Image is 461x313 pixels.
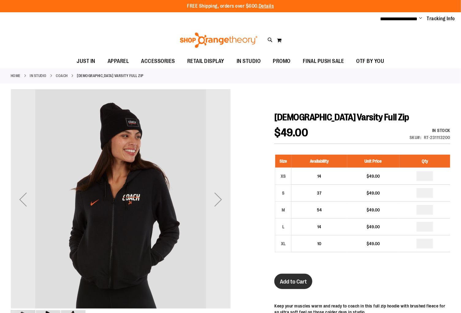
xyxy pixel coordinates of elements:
[424,134,450,141] div: RT-231113200
[399,155,450,168] th: Qty
[303,54,344,68] span: FINAL PUSH SALE
[273,54,291,68] span: PROMO
[279,239,288,248] div: XL
[317,191,322,195] span: 37
[275,155,291,168] th: Size
[350,207,396,213] div: $49.00
[297,54,350,68] a: FINAL PUSH SALE
[350,190,396,196] div: $49.00
[77,54,96,68] span: JUST IN
[237,54,261,68] span: IN STUDIO
[179,33,258,48] img: Shop Orangetheory
[410,127,450,133] div: Availability
[419,16,422,22] button: Account menu
[187,3,274,10] p: FREE Shipping, orders over $600.
[259,3,274,9] a: Details
[291,155,347,168] th: Availability
[11,90,35,310] div: Previous
[317,207,322,212] span: 54
[279,172,288,181] div: XS
[206,90,230,310] div: Next
[187,54,224,68] span: RETAIL DISPLAY
[30,73,47,79] a: IN STUDIO
[11,90,230,310] div: OTF Ladies Coach FA23 Varsity Full Zip - Black primary image
[279,205,288,214] div: M
[427,15,455,22] a: Tracking Info
[350,54,391,68] a: OTF BY YOU
[410,127,450,133] div: In stock
[274,112,409,122] span: [DEMOGRAPHIC_DATA] Varsity Full Zip
[410,135,421,140] strong: SKU
[279,222,288,231] div: L
[135,54,181,68] a: ACCESSORIES
[267,54,297,68] a: PROMO
[101,54,135,68] a: APPAREL
[280,278,307,285] span: Add to Cart
[350,173,396,179] div: $49.00
[350,224,396,230] div: $49.00
[108,54,129,68] span: APPAREL
[230,54,267,68] a: IN STUDIO
[317,174,321,179] span: 14
[279,188,288,198] div: S
[141,54,175,68] span: ACCESSORIES
[11,73,21,79] a: Home
[77,73,144,79] strong: [DEMOGRAPHIC_DATA] Varsity Full Zip
[317,224,321,229] span: 14
[274,274,312,289] button: Add to Cart
[11,88,230,308] img: OTF Ladies Coach FA23 Varsity Full Zip - Black primary image
[317,241,321,246] span: 10
[56,73,68,79] a: Coach
[356,54,384,68] span: OTF BY YOU
[181,54,230,68] a: RETAIL DISPLAY
[274,126,308,139] span: $49.00
[350,241,396,247] div: $49.00
[71,54,102,68] a: JUST IN
[347,155,399,168] th: Unit Price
